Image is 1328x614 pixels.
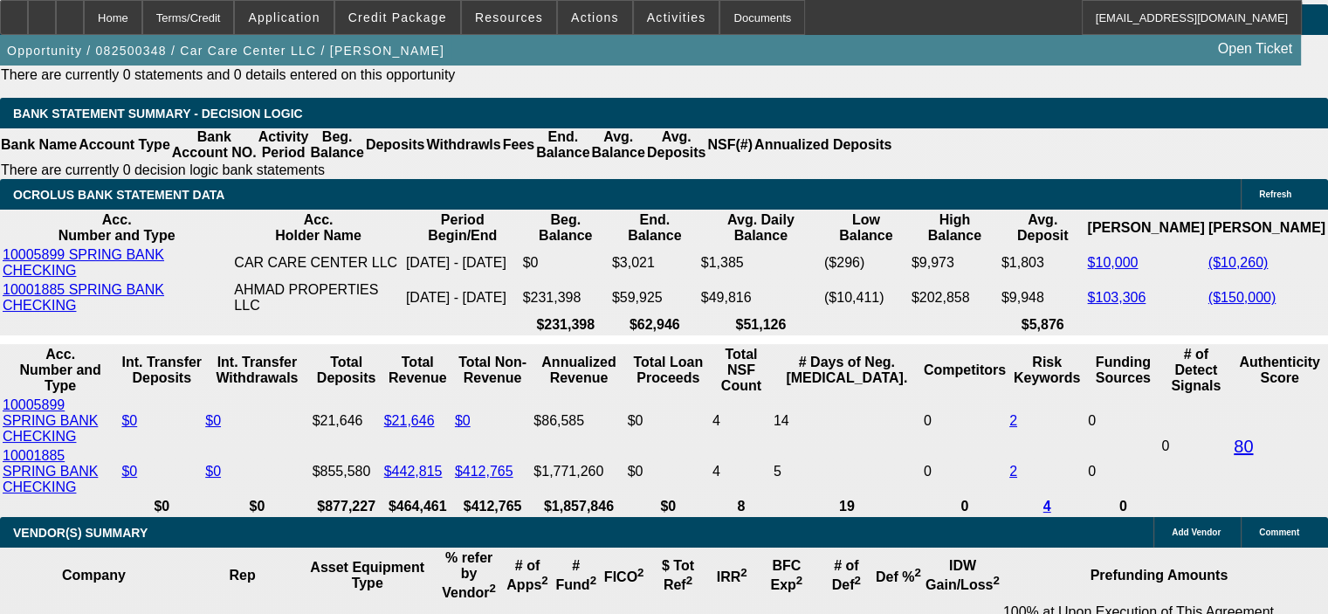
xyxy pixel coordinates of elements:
th: 8 [712,498,771,515]
td: $1,385 [700,246,822,279]
a: Open Ticket [1211,34,1299,64]
td: $0 [627,447,710,496]
a: $103,306 [1087,290,1146,305]
th: Acc. Number and Type [2,346,119,395]
th: Total Deposits [312,346,382,395]
th: 19 [773,498,921,515]
td: CAR CARE CENTER LLC [233,246,403,279]
b: Prefunding Amounts [1091,568,1228,583]
sup: 2 [489,582,495,595]
a: 80 [1234,437,1253,456]
b: Company [62,568,126,583]
span: OCROLUS BANK STATEMENT DATA [13,188,224,202]
a: $412,765 [455,464,513,479]
th: Int. Transfer Deposits [120,346,203,395]
th: Authenticity Score [1233,346,1326,395]
span: Opportunity / 082500348 / Car Care Center LLC / [PERSON_NAME] [7,44,444,58]
td: 5 [773,447,921,496]
th: $1,857,846 [533,498,624,515]
th: Total Loan Proceeds [627,346,710,395]
th: $0 [120,498,203,515]
td: $1,803 [1001,246,1085,279]
sup: 2 [993,574,999,587]
td: $3,021 [611,246,698,279]
a: $21,646 [384,413,435,428]
th: 0 [923,498,1007,515]
th: $412,765 [454,498,531,515]
span: Add Vendor [1172,528,1221,537]
a: $0 [121,413,137,428]
a: $10,000 [1087,255,1138,270]
td: $231,398 [522,281,609,314]
button: Activities [634,1,719,34]
th: Low Balance [823,211,909,245]
th: $51,126 [700,316,822,334]
td: $0 [627,397,710,445]
td: ($10,411) [823,281,909,314]
td: [DATE] - [DATE] [405,281,520,314]
th: Competitors [923,346,1007,395]
th: NSF(#) [706,128,753,162]
th: Risk Keywords [1008,346,1085,395]
button: Application [235,1,333,34]
sup: 2 [686,574,692,587]
td: $9,973 [911,246,999,279]
a: $0 [205,413,221,428]
sup: 2 [637,566,643,579]
sup: 2 [854,574,860,587]
td: $21,646 [312,397,382,445]
a: 10001885 SPRING BANK CHECKING [3,282,164,313]
button: Credit Package [335,1,460,34]
td: [DATE] - [DATE] [405,246,520,279]
th: End. Balance [535,128,590,162]
td: $59,925 [611,281,698,314]
td: $9,948 [1001,281,1085,314]
div: $1,771,260 [533,464,623,479]
th: Beg. Balance [309,128,364,162]
a: 4 [1043,499,1051,514]
th: [PERSON_NAME] [1208,211,1326,245]
a: $0 [121,464,137,479]
th: [PERSON_NAME] [1086,211,1205,245]
th: $231,398 [522,316,609,334]
th: 0 [1087,498,1159,515]
th: Sum of the Total NSF Count and Total Overdraft Fee Count from Ocrolus [712,346,771,395]
th: Avg. Daily Balance [700,211,822,245]
th: Annualized Deposits [753,128,892,162]
b: Def % [876,569,921,584]
th: Total Non-Revenue [454,346,531,395]
a: $0 [455,413,471,428]
span: Credit Package [348,10,447,24]
td: $0 [522,246,609,279]
th: End. Balance [611,211,698,245]
th: Avg. Deposits [646,128,707,162]
th: # of Detect Signals [1160,346,1231,395]
a: 10005899 SPRING BANK CHECKING [3,397,98,444]
a: ($150,000) [1208,290,1276,305]
span: Comment [1259,528,1299,537]
th: Avg. Deposit [1001,211,1085,245]
th: Withdrawls [425,128,501,162]
a: 2 [1009,464,1017,479]
b: IDW Gain/Loss [925,558,1000,592]
div: $86,585 [533,413,623,429]
td: 0 [923,447,1007,496]
th: Activity Period [258,128,310,162]
th: # Days of Neg. [MEDICAL_DATA]. [773,346,921,395]
th: Int. Transfer Withdrawals [204,346,309,395]
th: Fees [502,128,535,162]
td: $49,816 [700,281,822,314]
b: FICO [604,569,644,584]
td: AHMAD PROPERTIES LLC [233,281,403,314]
span: Activities [647,10,706,24]
th: $877,227 [312,498,382,515]
a: 10001885 SPRING BANK CHECKING [3,448,98,494]
b: BFC Exp [770,558,802,592]
th: $464,461 [383,498,452,515]
th: Avg. Balance [590,128,645,162]
th: Acc. Number and Type [2,211,231,245]
sup: 2 [590,574,596,587]
td: ($296) [823,246,909,279]
th: Annualized Revenue [533,346,624,395]
th: Account Type [78,128,171,162]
